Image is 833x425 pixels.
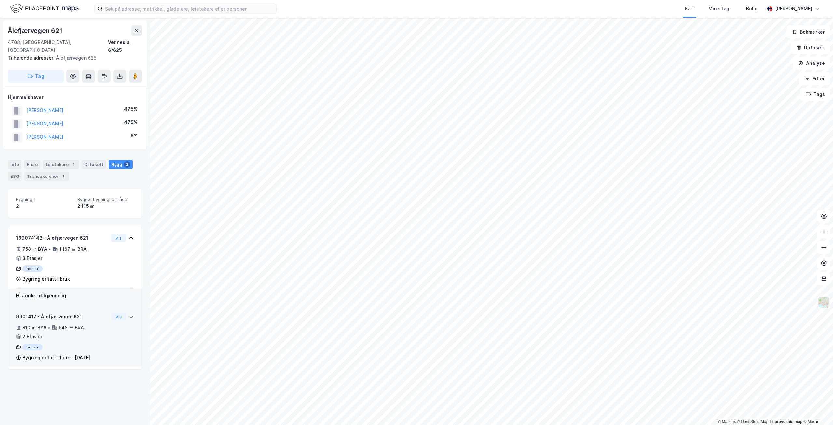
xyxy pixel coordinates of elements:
div: Ålefjærvegen 621 [8,25,64,36]
div: ESG [8,172,22,181]
div: Mine Tags [708,5,732,13]
div: 948 ㎡ BRA [59,324,84,332]
div: 2 [16,202,72,210]
img: Z [818,296,830,308]
img: logo.f888ab2527a4732fd821a326f86c7f29.svg [10,3,79,14]
div: Vennesla, 6/625 [108,38,142,54]
span: Bygget bygningsområde [77,197,134,202]
button: Bokmerker [786,25,830,38]
div: 2 [124,161,130,168]
button: Vis [111,234,126,242]
button: Tag [8,70,64,83]
div: 4708, [GEOGRAPHIC_DATA], [GEOGRAPHIC_DATA] [8,38,108,54]
div: • [48,247,51,252]
span: Bygninger [16,197,72,202]
button: Tags [800,88,830,101]
div: 9001417 - Ålefjærvegen 621 [16,313,109,320]
div: 2 115 ㎡ [77,202,134,210]
a: Mapbox [718,419,736,424]
div: 1 [60,173,66,179]
a: Improve this map [770,419,802,424]
div: Transaksjoner [24,172,69,181]
button: Vis [111,313,126,320]
div: Info [8,160,21,169]
div: Kontrollprogram for chat [800,394,833,425]
div: 47.5% [124,105,138,113]
div: Bygning er tatt i bruk - [DATE] [22,354,90,361]
div: Datasett [82,160,106,169]
button: Datasett [791,41,830,54]
div: 2 Etasjer [22,333,42,341]
input: Søk på adresse, matrikkel, gårdeiere, leietakere eller personer [102,4,276,14]
div: Kart [685,5,694,13]
div: 47.5% [124,119,138,126]
div: 810 ㎡ BYA [22,324,47,332]
div: Bygning er tatt i bruk [22,275,70,283]
div: Ålefjærvegen 625 [8,54,137,62]
div: 169074143 - Ålefjærvegen 621 [16,234,109,242]
div: [PERSON_NAME] [775,5,812,13]
div: Bygg [109,160,133,169]
button: Filter [799,72,830,85]
div: 5% [131,132,138,140]
a: OpenStreetMap [737,419,769,424]
div: 3 Etasjer [22,254,42,262]
div: 1 [70,161,76,168]
div: Bolig [746,5,758,13]
div: Hjemmelshaver [8,93,142,101]
div: Historikk utilgjengelig [16,292,134,300]
div: Eiere [24,160,40,169]
div: 758 ㎡ BYA [22,245,47,253]
div: Leietakere [43,160,79,169]
div: • [48,325,50,330]
span: Tilhørende adresser: [8,55,56,61]
div: 1 167 ㎡ BRA [59,245,87,253]
iframe: Chat Widget [800,394,833,425]
button: Analyse [793,57,830,70]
